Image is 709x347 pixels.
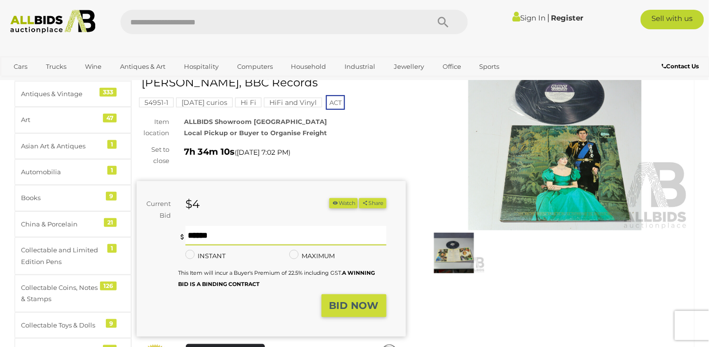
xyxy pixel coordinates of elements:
a: China & Porcelain 21 [15,211,131,237]
div: Asian Art & Antiques [21,141,101,152]
mark: HiFi and Vinyl [264,98,322,107]
a: Register [551,13,584,22]
img: Allbids.com.au [5,10,101,34]
img: Vinyl LP Record of the Wedding of Prince Charles and Lady Dianna Spencer, BBC Records [423,233,486,273]
strong: ALLBIDS Showroom [GEOGRAPHIC_DATA] [184,118,327,125]
a: Jewellery [387,59,430,75]
strong: 7h 34m 10s [184,146,235,157]
a: [GEOGRAPHIC_DATA] [7,75,89,91]
b: A WINNING BID IS A BINDING CONTRACT [178,269,375,287]
div: Current Bid [137,198,178,221]
a: Asian Art & Antiques 1 [15,133,131,159]
div: Item location [129,116,177,139]
a: Hi Fi [235,99,262,106]
a: Sell with us [641,10,704,29]
div: Books [21,192,101,204]
div: Collectable Toys & Dolls [21,320,101,331]
div: 333 [100,88,117,97]
div: 47 [103,114,117,122]
a: Trucks [40,59,73,75]
a: Sports [473,59,506,75]
small: This Item will incur a Buyer's Premium of 22.5% including GST. [178,269,375,287]
a: Art 47 [15,107,131,133]
div: Automobilia [21,166,101,178]
strong: $4 [185,197,200,211]
button: Watch [329,198,358,208]
a: Household [285,59,333,75]
a: Antiques & Vintage 333 [15,81,131,107]
img: Vinyl LP Record of the Wedding of Prince Charles and Lady Dianna Spencer, BBC Records [421,57,690,230]
a: Cars [7,59,34,75]
div: 126 [100,282,117,290]
a: Books 9 [15,185,131,211]
mark: Hi Fi [235,98,262,107]
a: Antiques & Art [114,59,172,75]
a: 54951-1 [139,99,174,106]
div: 1 [107,244,117,253]
button: Share [359,198,386,208]
a: Hospitality [178,59,225,75]
div: Antiques & Vintage [21,88,101,100]
strong: Local Pickup or Buyer to Organise Freight [184,129,327,137]
div: Collectable and Limited Edition Pens [21,245,101,267]
div: 1 [107,166,117,175]
div: Art [21,114,101,125]
label: INSTANT [185,250,225,262]
button: Search [419,10,468,34]
a: Sign In [513,13,546,22]
a: Contact Us [662,61,702,72]
div: 9 [106,192,117,201]
div: Collectable Coins, Notes & Stamps [21,282,101,305]
span: | [547,12,550,23]
a: Industrial [339,59,382,75]
li: Watch this item [329,198,358,208]
a: Wine [79,59,108,75]
button: BID NOW [322,294,386,317]
div: Set to close [129,144,177,167]
span: ( ) [235,148,290,156]
div: 1 [107,140,117,149]
b: Contact Us [662,62,699,70]
strong: BID NOW [329,300,379,311]
label: MAXIMUM [289,250,335,262]
a: Automobilia 1 [15,159,131,185]
a: HiFi and Vinyl [264,99,322,106]
div: 9 [106,319,117,328]
a: Office [436,59,467,75]
a: Collectable Toys & Dolls 9 [15,312,131,338]
mark: [DATE] curios [176,98,233,107]
div: China & Porcelain [21,219,101,230]
a: Collectable and Limited Edition Pens 1 [15,237,131,275]
a: Collectable Coins, Notes & Stamps 126 [15,275,131,312]
a: [DATE] curios [176,99,233,106]
h1: Vinyl LP Record of the Wedding of [PERSON_NAME] and [DEMOGRAPHIC_DATA] [PERSON_NAME], BBC Records [142,52,404,89]
span: ACT [326,95,345,110]
a: Computers [231,59,279,75]
span: [DATE] 7:02 PM [237,148,288,157]
mark: 54951-1 [139,98,174,107]
div: 21 [104,218,117,227]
